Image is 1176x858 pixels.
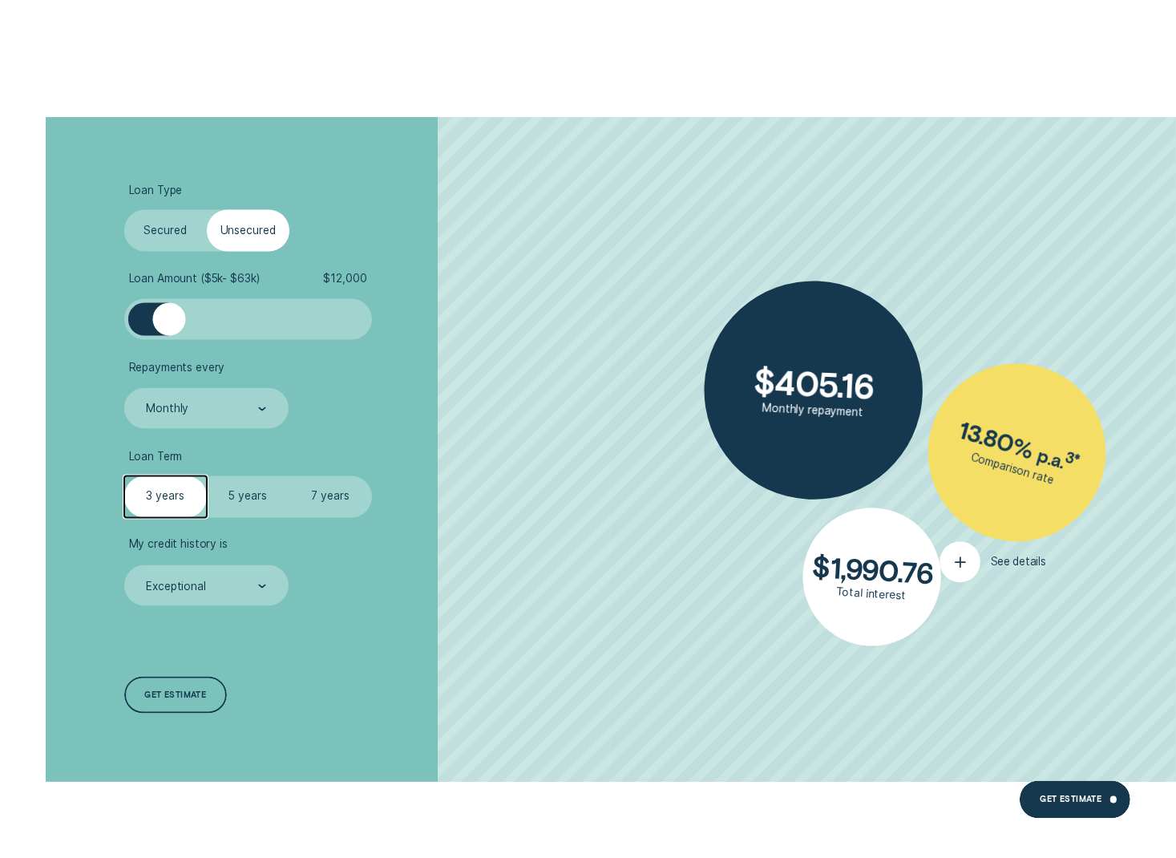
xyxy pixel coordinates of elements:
span: Repayments every [129,361,225,374]
span: Loan Amount ( $5k - $63k ) [129,272,260,285]
label: 3 years [124,476,207,517]
label: Secured [124,210,207,251]
span: See details [991,556,1046,570]
span: Loan Term [129,450,183,463]
span: $ 12,000 [323,272,366,285]
a: Get estimate [124,677,227,714]
span: My credit history is [129,538,228,552]
span: Loan Type [129,184,183,197]
label: 7 years [289,476,372,517]
label: Unsecured [207,210,289,251]
div: Monthly [146,403,188,416]
div: Exceptional [146,580,206,593]
a: Get Estimate [1020,781,1131,818]
button: See details [940,543,1046,583]
label: 5 years [207,476,289,517]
